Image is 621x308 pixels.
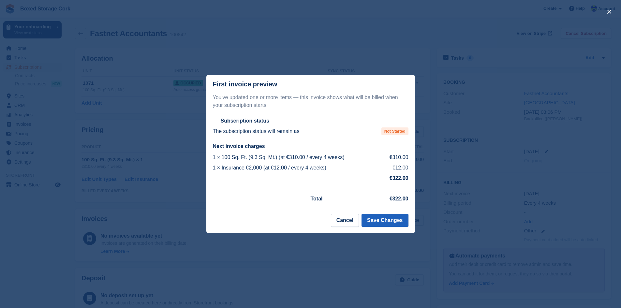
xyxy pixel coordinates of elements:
[213,81,277,88] p: First invoice preview
[390,175,408,181] strong: €322.00
[384,152,408,163] td: €310.00
[213,152,384,163] td: 1 × 100 Sq. Ft. (9.3 Sq. Mt.) (at €310.00 / every 4 weeks)
[311,196,323,201] strong: Total
[213,127,300,135] p: The subscription status will remain as
[221,118,269,124] h2: Subscription status
[384,163,408,173] td: €12.00
[604,7,614,17] button: close
[213,94,408,109] p: You've updated one or more items — this invoice shows what will be billed when your subscription ...
[362,214,408,227] button: Save Changes
[331,214,359,227] button: Cancel
[213,143,408,150] h2: Next invoice charges
[213,163,384,173] td: 1 × Insurance €2,000 (at €12.00 / every 4 weeks)
[381,127,408,135] span: Not Started
[390,196,408,201] strong: €322.00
